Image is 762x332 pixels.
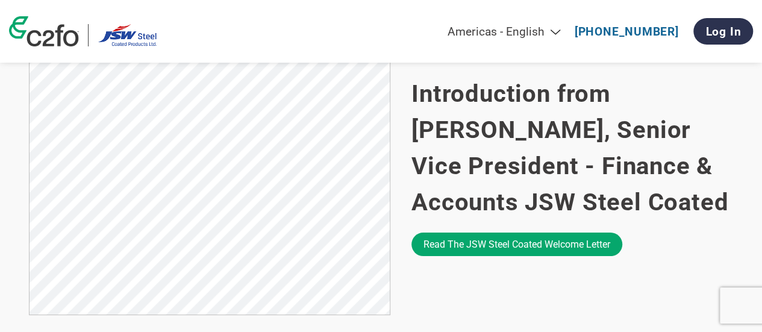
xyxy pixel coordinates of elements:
[98,24,157,46] img: JSW Steel Coated
[9,16,79,46] img: c2fo logo
[693,18,753,45] a: Log In
[411,76,733,221] h2: Introduction from [PERSON_NAME], Senior Vice President - Finance & Accounts JSW Steel Coated
[575,25,679,39] a: [PHONE_NUMBER]
[411,233,622,256] a: Read the JSW Steel Coated welcome letter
